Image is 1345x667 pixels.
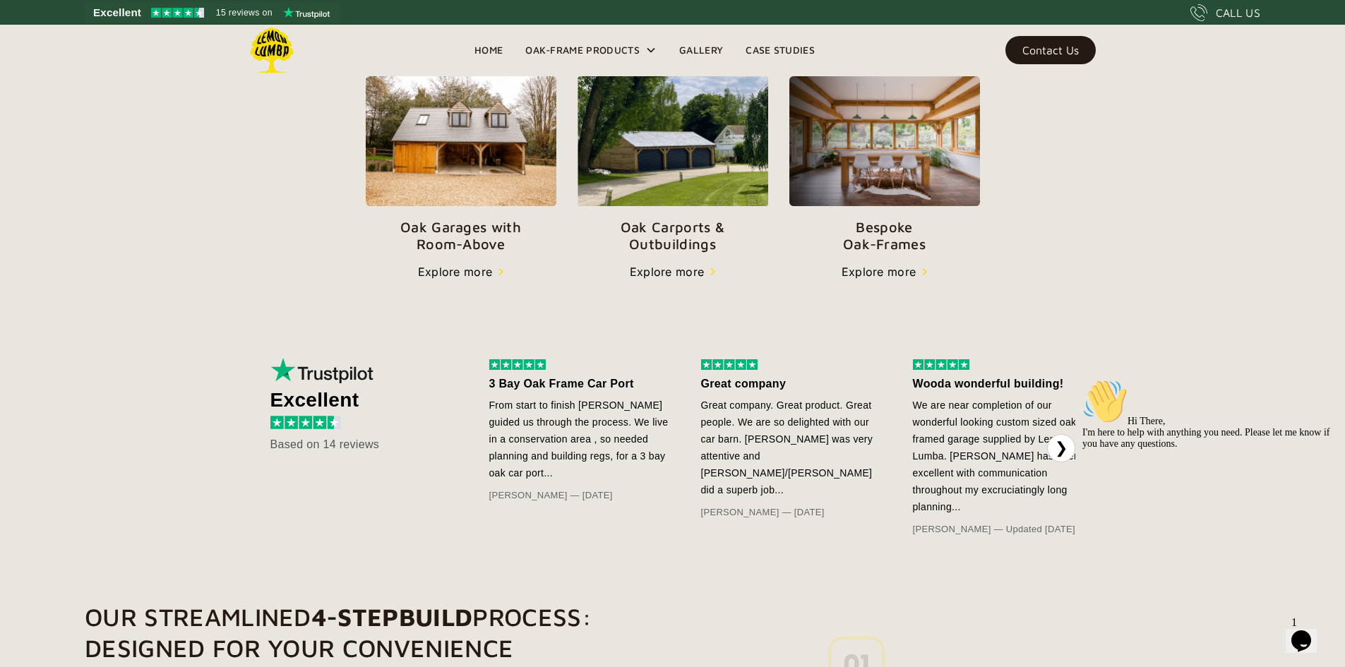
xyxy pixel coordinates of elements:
img: Trustpilot [270,358,376,383]
a: BespokeOak-Frames [789,76,980,253]
div: [PERSON_NAME] — [DATE] [489,487,673,504]
div: Great company. Great product. Great people. We are so delighted with our car barn. [PERSON_NAME] ... [701,397,885,498]
div: Wooda wonderful building! [913,375,1096,392]
div: Based on 14 reviews [270,436,447,453]
div: Explore more [630,263,705,280]
img: Trustpilot logo [283,7,330,18]
div: Oak-Frame Products [514,25,668,76]
p: Bespoke Oak-Frames [789,219,980,253]
div: Great company [701,375,885,392]
div: [PERSON_NAME] — [DATE] [701,504,885,521]
img: 5 stars [913,359,969,370]
h1: Our Streamlined Process: Designed for Your Convenience [85,601,693,663]
a: Gallery [668,40,734,61]
a: Explore more [418,263,504,280]
a: See Lemon Lumba reviews on Trustpilot [85,3,340,23]
p: Oak Carports & Outbuildings [578,219,768,253]
div: Excellent [270,392,447,409]
div: From start to finish [PERSON_NAME] guided us through the process. We live in a conservation area ... [489,397,673,481]
iframe: chat widget [1286,611,1331,653]
a: Contact Us [1005,36,1096,64]
div: We are near completion of our wonderful looking custom sized oak framed garage supplied by Lemon ... [913,397,1096,515]
p: Oak Garages with Room-Above [366,219,556,253]
div: Explore more [418,263,493,280]
a: Explore more [630,263,716,280]
div: 👋Hi There,I'm here to help with anything you need. Please let me know if you have any questions. [6,6,260,76]
button: ❯ [1047,434,1075,462]
a: Case Studies [734,40,826,61]
div: Contact Us [1022,45,1079,55]
a: Oak Garages withRoom-Above [366,76,556,253]
span: 15 reviews on [216,4,273,21]
img: Trustpilot 4.5 stars [151,8,204,18]
div: Explore more [842,263,916,280]
img: 5 stars [701,359,758,370]
div: 3 Bay Oak Frame Car Port [489,375,673,392]
span: Hi There, I'm here to help with anything you need. Please let me know if you have any questions. [6,42,253,76]
img: 4.5 stars [270,416,341,429]
a: Explore more [842,263,928,280]
span: Excellent [93,4,141,21]
div: CALL US [1216,4,1260,21]
a: CALL US [1190,4,1260,21]
div: Oak-Frame Products [525,42,640,59]
img: 5 stars [489,359,546,370]
img: :wave: [6,6,51,51]
a: Oak Carports &Outbuildings [578,76,768,253]
div: [PERSON_NAME] — Updated [DATE] [913,521,1096,538]
strong: 4-StepBuild [311,602,473,631]
iframe: chat widget [1077,373,1331,603]
a: Home [463,40,514,61]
